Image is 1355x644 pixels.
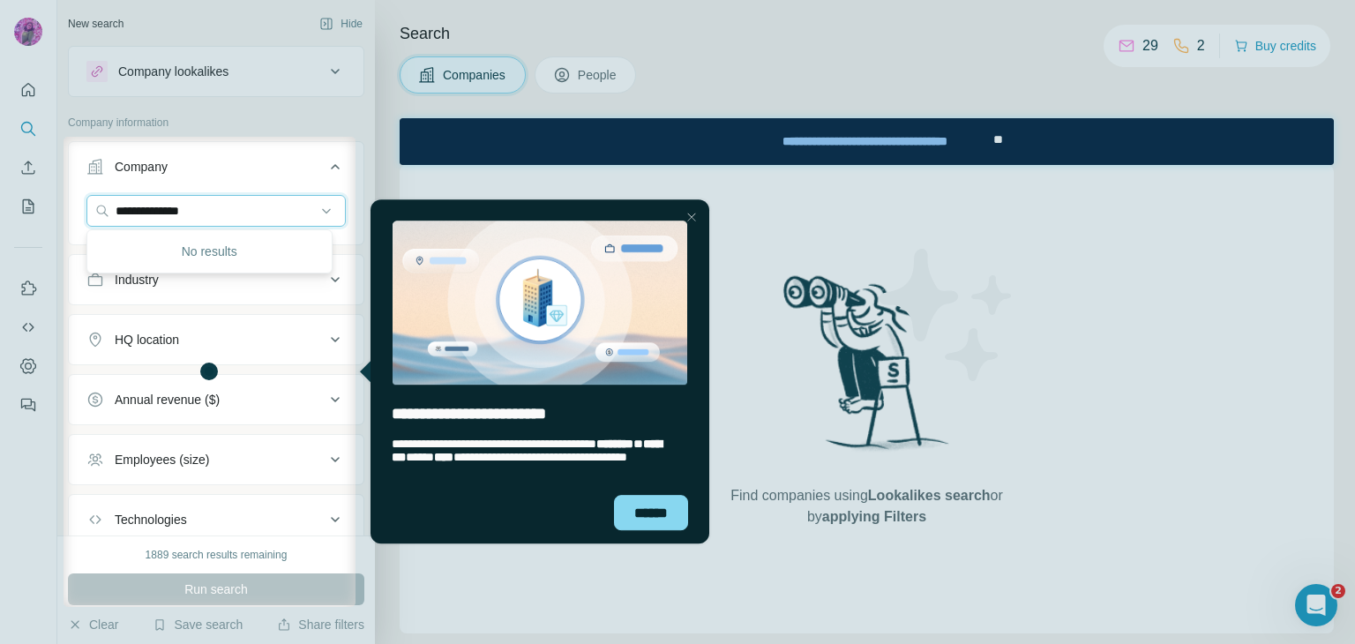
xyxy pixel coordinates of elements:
div: 1889 search results remaining [146,547,288,563]
div: Employees (size) [115,451,209,468]
button: HQ location [69,318,363,361]
button: Industry [69,258,363,301]
iframe: Tooltip [356,196,713,547]
div: Upgrade plan for full access to Surfe [341,4,589,42]
button: Annual revenue ($) [69,378,363,421]
div: Technologies [115,511,187,528]
div: Industry [115,271,159,288]
button: Company [69,146,363,195]
button: Employees (size) [69,438,363,481]
div: No results [91,234,328,269]
div: HQ location [115,331,179,348]
button: Technologies [69,498,363,541]
div: Annual revenue ($) [115,391,220,408]
div: Company [115,158,168,176]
